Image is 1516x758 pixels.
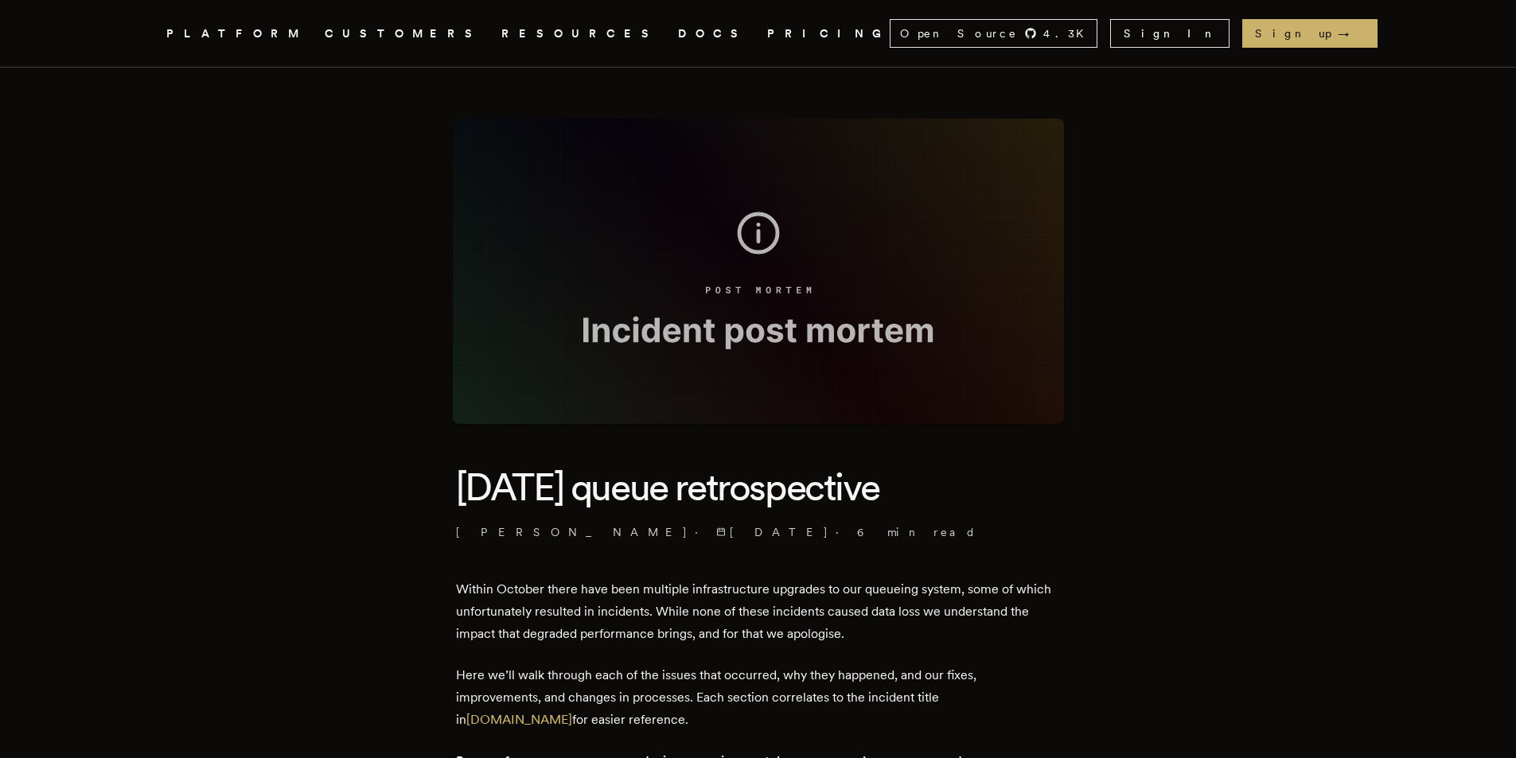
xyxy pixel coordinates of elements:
[501,24,659,44] button: RESOURCES
[716,524,829,540] span: [DATE]
[456,462,1061,511] h1: [DATE] queue retrospective
[1110,19,1230,48] a: Sign In
[857,524,976,540] span: 6 min read
[1242,19,1378,48] a: Sign up
[456,524,688,540] a: [PERSON_NAME]
[456,524,1061,540] p: · ·
[466,712,572,727] a: [DOMAIN_NAME]
[678,24,748,44] a: DOCS
[900,25,1018,41] span: Open Source
[1338,25,1365,41] span: →
[456,578,1061,645] p: Within October there have been multiple infrastructure upgrades to our queueing system, some of w...
[453,119,1064,424] img: Featured image for October 2024 queue retrospective blog post
[767,24,890,44] a: PRICING
[325,24,482,44] a: CUSTOMERS
[456,664,1061,731] p: Here we’ll walk through each of the issues that occurred, why they happened, and our fixes, impro...
[166,24,306,44] button: PLATFORM
[1043,25,1093,41] span: 4.3 K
